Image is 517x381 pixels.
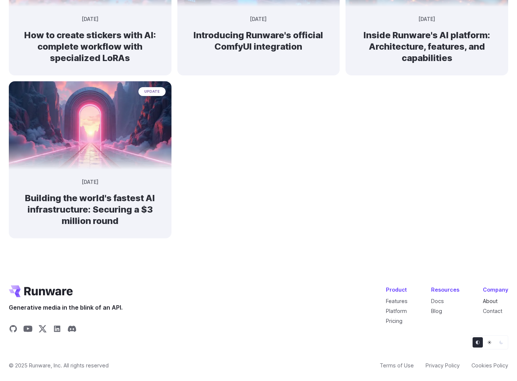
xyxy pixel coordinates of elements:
a: Blog [431,308,442,314]
h2: Introducing Runware's official ComfyUI integration [189,29,328,52]
a: Cookies Policy [471,361,508,370]
button: Default [473,337,483,348]
a: Pricing [386,318,402,324]
button: Light [484,337,495,348]
img: Futuristic neon archway over a glowing path leading into a sunset [9,81,171,170]
a: Share on YouTube [23,324,32,335]
div: Company [483,285,508,294]
div: Resources [431,285,459,294]
button: Dark [496,337,506,348]
div: Product [386,285,408,294]
h2: Building the world's fastest AI infrastructure: Securing a $3 million round [21,192,160,227]
a: About [483,298,498,304]
span: update [138,87,166,96]
a: A collection of vibrant, neon-style animal and nature stickers with a futuristic aesthetic [DATE]... [9,1,171,75]
a: Docs [431,298,444,304]
a: A futuristic holographic city glowing blue and orange, emerging from a computer chip [DATE] Insid... [346,1,508,75]
a: Futuristic neon archway over a glowing path leading into a sunset update [DATE] Building the worl... [9,164,171,238]
time: [DATE] [82,178,98,186]
time: [DATE] [82,15,98,24]
a: Privacy Policy [426,361,460,370]
a: Share on X [38,324,47,335]
a: Share on GitHub [9,324,18,335]
time: [DATE] [250,15,267,24]
span: © 2025 Runware, Inc. All rights reserved [9,361,109,370]
a: Futuristic server labeled 'COMFYUI' with glowing blue lights and a brain-like structure on top [D... [177,1,340,64]
span: Generative media in the blink of an API. [9,303,123,313]
a: Share on Discord [68,324,76,335]
a: Features [386,298,408,304]
ul: Theme selector [471,335,508,349]
a: Platform [386,308,407,314]
h2: How to create stickers with AI: complete workflow with specialized LoRAs [21,29,160,64]
time: [DATE] [419,15,435,24]
a: Go to / [9,285,73,297]
h2: Inside Runware's AI platform: Architecture, features, and capabilities [357,29,496,64]
a: Share on LinkedIn [53,324,62,335]
a: Terms of Use [380,361,414,370]
a: Contact [483,308,502,314]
